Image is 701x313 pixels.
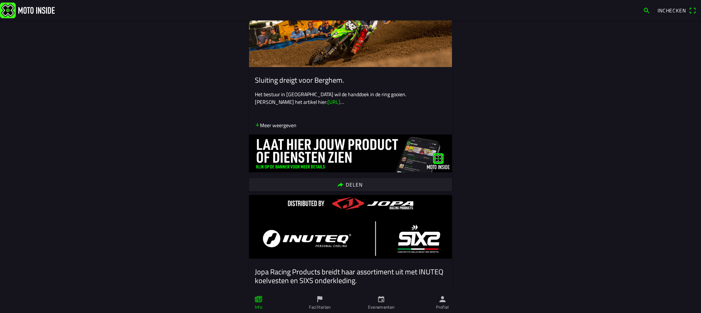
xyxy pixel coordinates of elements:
p: Het bestuur in [GEOGRAPHIC_DATA] wil de handdoek in de ring gooien. [PERSON_NAME] het artikel hie... [255,90,446,106]
ion-label: Evenementen [368,304,395,310]
ion-card-title: Sluiting dreigt voor Berghem. [255,76,446,85]
a: search [639,4,654,16]
img: G8SZcqEHObmKhtrvyQYslqawd6N5QvEl5d3rK0we.jpeg [249,195,452,259]
ion-card-title: Jopa Racing Products breidt haar assortiment uit met INUTEQ koelvesten en SIXS onderkleding. [255,267,446,285]
p: Jopa Racing Products heeft opnieuw haar assortiment voor 2023 vergroot met mooie toevoegingen van... [255,291,446,306]
a: Incheckenqr scanner [654,4,700,16]
ion-icon: flag [316,295,324,303]
a: [URL] [327,98,340,106]
ion-icon: calendar [377,295,385,303]
span: Inchecken [658,7,686,14]
p: Meer weergeven [255,121,296,129]
ion-icon: arrow down [255,122,260,127]
ion-icon: paper [254,295,263,303]
ion-button: Delen [249,178,452,191]
ion-label: Profiel [436,304,449,310]
img: JhU7SJWiORYCRVhoVZWk9RyryFQlA2s5nTCuX2aw.jpeg [249,3,452,67]
ion-icon: person [438,295,447,303]
img: ovdhpoPiYVyyWxH96Op6EavZdUOyIWdtEOENrLni.jpg [249,134,452,172]
ion-label: Faciliteiten [309,304,330,310]
ion-label: Info [255,304,262,310]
